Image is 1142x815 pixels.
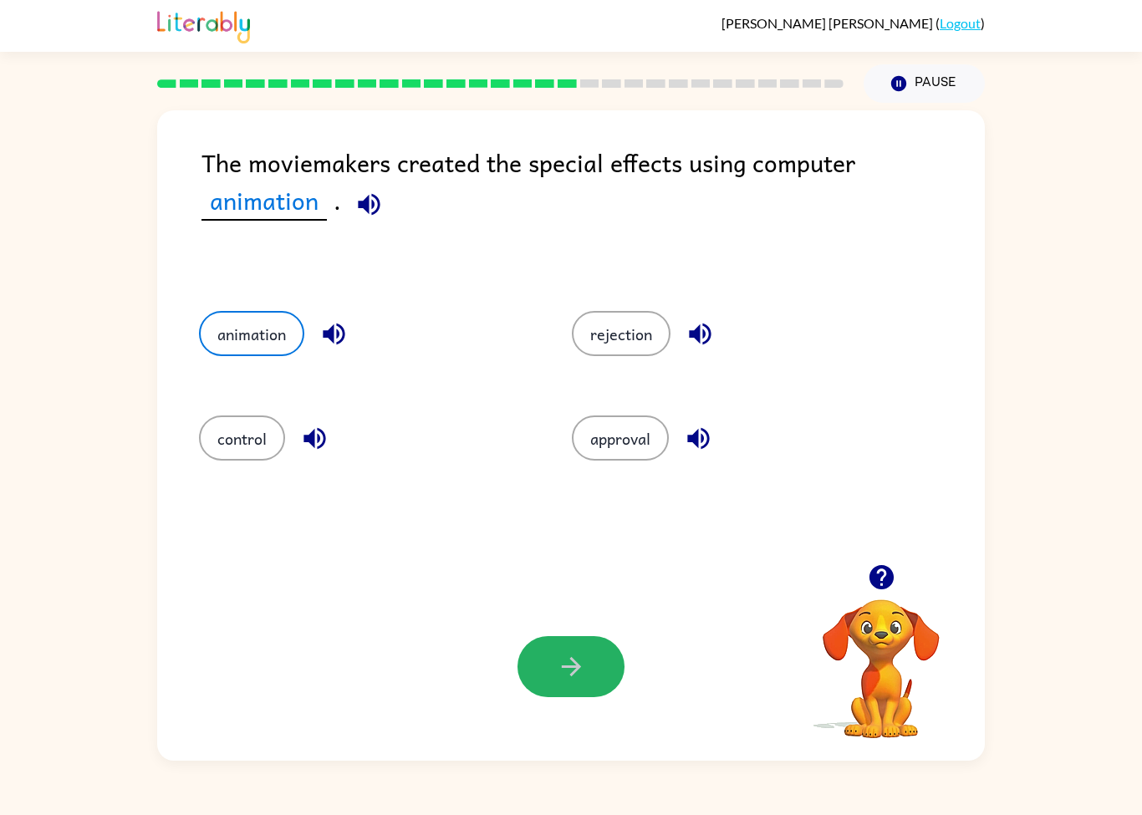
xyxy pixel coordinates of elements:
[721,15,985,31] div: ( )
[199,415,285,461] button: control
[864,64,985,103] button: Pause
[572,311,670,356] button: rejection
[201,181,327,221] span: animation
[721,15,936,31] span: [PERSON_NAME] [PERSON_NAME]
[572,415,669,461] button: approval
[798,573,965,741] video: Your browser must support playing .mp4 files to use Literably. Please try using another browser.
[201,144,985,278] div: The moviemakers created the special effects using computer .
[199,311,304,356] button: animation
[940,15,981,31] a: Logout
[157,7,250,43] img: Literably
